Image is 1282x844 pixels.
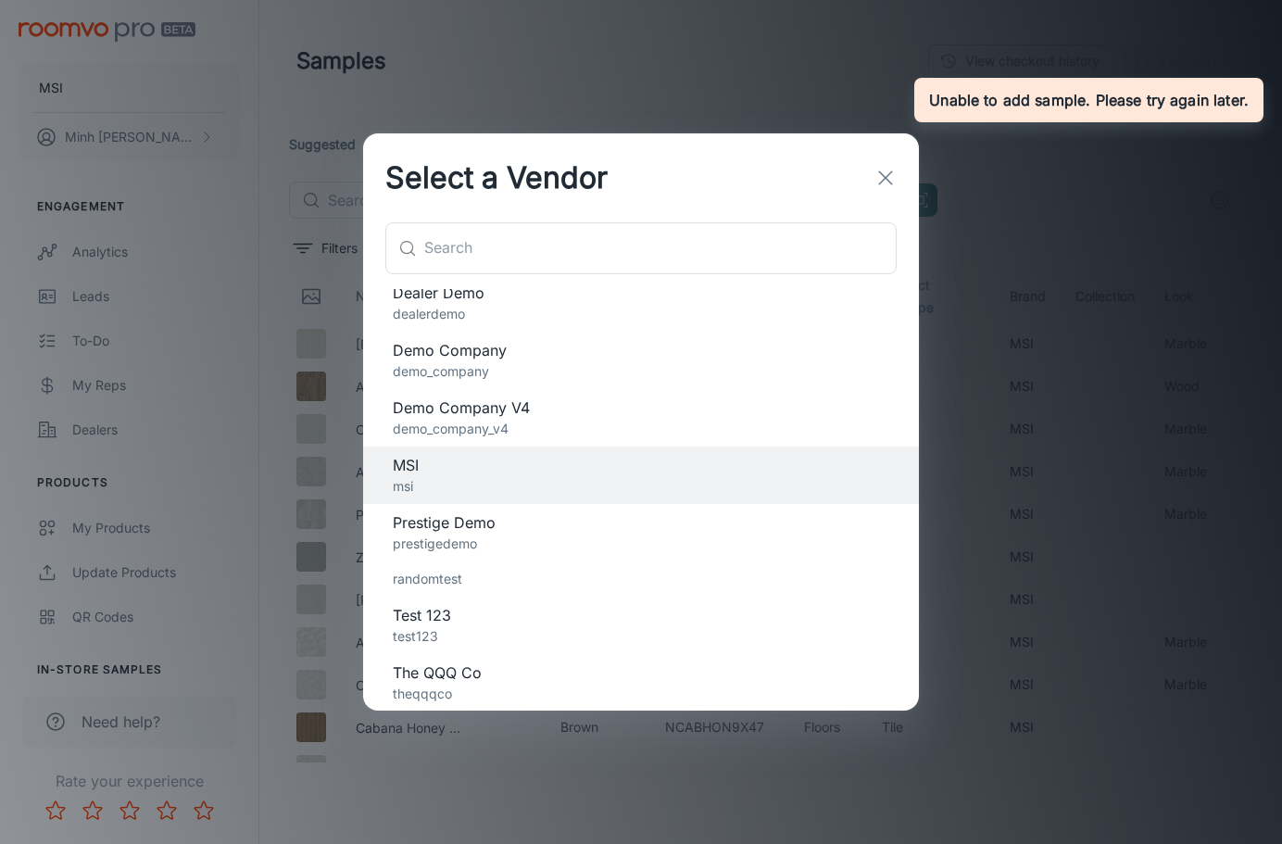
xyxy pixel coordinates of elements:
[363,561,919,597] div: randomtest
[363,274,919,332] div: Dealer Demodealerdemo
[363,654,919,712] div: The QQQ Cotheqqqco
[393,534,889,554] p: prestigedemo
[393,339,889,361] span: Demo Company
[393,361,889,382] p: demo_company
[363,332,919,389] div: Demo Companydemo_company
[363,597,919,654] div: Test 123test123
[393,454,889,476] span: MSI
[393,684,889,704] p: theqqqco
[393,569,889,589] p: randomtest
[363,447,919,504] div: MSImsi
[393,661,889,684] span: The QQQ Co
[393,397,889,419] span: Demo Company V4
[424,222,897,274] input: Search
[363,504,919,561] div: Prestige Demoprestigedemo
[393,476,889,497] p: msi
[363,133,630,222] h2: Select a Vendor
[929,89,1249,111] h6: Unable to add sample. Please try again later.
[393,282,889,304] span: Dealer Demo
[363,389,919,447] div: Demo Company V4demo_company_v4
[393,419,889,439] p: demo_company_v4
[393,626,889,647] p: test123
[393,511,889,534] span: Prestige Demo
[393,604,889,626] span: Test 123
[393,304,889,324] p: dealerdemo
